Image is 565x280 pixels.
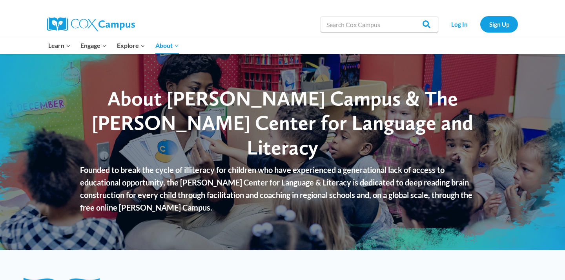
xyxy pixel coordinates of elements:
[48,40,71,51] span: Learn
[480,16,518,32] a: Sign Up
[47,17,135,31] img: Cox Campus
[80,40,107,51] span: Engage
[43,37,184,54] nav: Primary Navigation
[442,16,476,32] a: Log In
[321,16,438,32] input: Search Cox Campus
[80,164,485,214] p: Founded to break the cycle of illiteracy for children who have experienced a generational lack of...
[117,40,145,51] span: Explore
[442,16,518,32] nav: Secondary Navigation
[155,40,179,51] span: About
[92,86,473,160] span: About [PERSON_NAME] Campus & The [PERSON_NAME] Center for Language and Literacy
